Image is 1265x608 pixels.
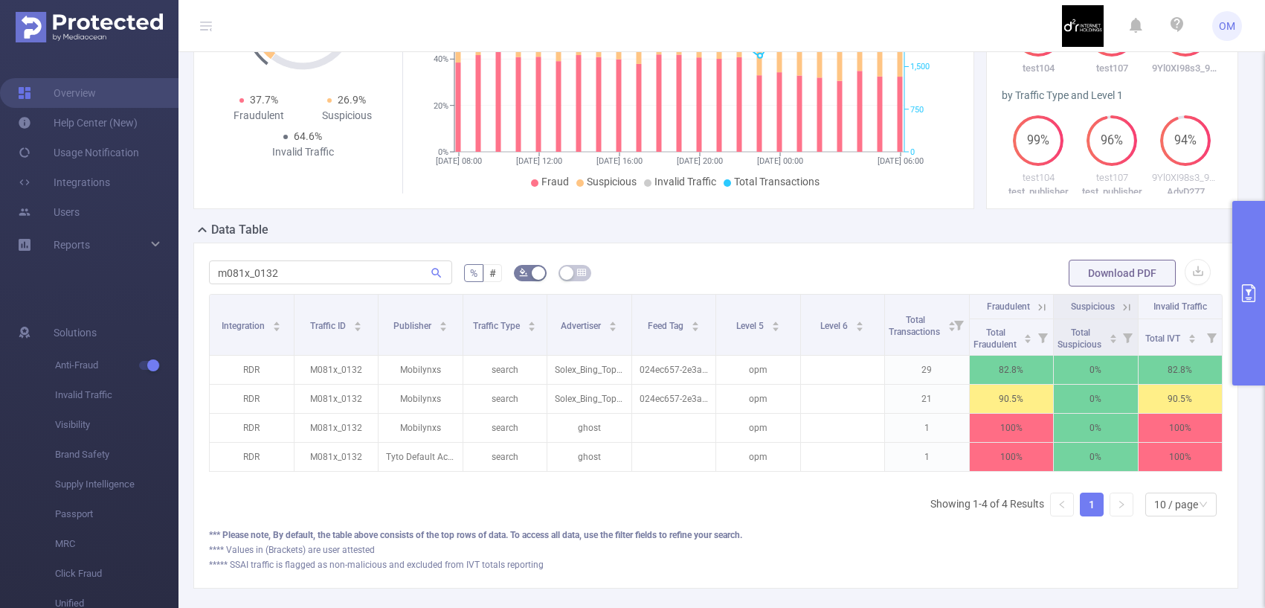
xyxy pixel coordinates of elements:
i: Filter menu [1117,319,1138,355]
p: test104 [1002,170,1075,185]
p: search [463,356,547,384]
div: **** Values in (Brackets) are user attested [209,543,1223,557]
a: Integrations [18,167,110,197]
p: Solex_Bing_TopicRankers [547,385,631,413]
p: 90.5% [1139,385,1223,413]
input: Search... [209,260,452,284]
span: Invalid Traffic [1153,301,1207,312]
span: OM [1219,11,1235,41]
a: 1 [1081,493,1103,516]
span: Click Fraud [55,559,178,589]
span: Total Fraudulent [973,327,1019,350]
p: test_publisher [1075,185,1149,199]
div: by Traffic Type and Level 1 [1002,88,1223,103]
p: 82.8% [970,356,1054,384]
p: opm [716,443,800,471]
h2: Data Table [211,221,268,239]
i: icon: caret-down [609,325,617,330]
span: 99% [1013,135,1063,147]
tspan: [DATE] 00:00 [757,156,803,166]
span: Level 6 [820,321,850,331]
i: icon: caret-down [856,325,864,330]
a: Usage Notification [18,138,139,167]
i: icon: caret-down [353,325,361,330]
div: Sort [1109,332,1118,341]
button: Download PDF [1069,260,1176,287]
span: 26.9% [338,94,366,106]
span: Suspicious [1071,301,1115,312]
div: Invalid Traffic [259,144,347,160]
i: Filter menu [1201,319,1222,355]
div: Sort [272,319,281,328]
i: icon: caret-up [273,319,281,324]
i: icon: caret-down [528,325,536,330]
i: icon: right [1117,500,1126,509]
span: Visibility [55,410,178,440]
span: Passport [55,499,178,529]
div: Sort [439,319,448,328]
a: Overview [18,78,96,108]
span: Level 5 [736,321,766,331]
i: icon: caret-down [1024,337,1032,342]
i: Filter menu [948,295,969,355]
i: icon: caret-up [771,319,779,324]
i: icon: caret-up [1188,332,1196,336]
li: Previous Page [1050,493,1074,516]
i: icon: bg-colors [519,268,528,277]
span: Total Transactions [734,176,820,188]
a: Users [18,197,80,227]
p: RDR [210,356,294,384]
p: opm [716,385,800,413]
i: icon: caret-down [1188,337,1196,342]
span: Fraud [541,176,569,188]
tspan: [DATE] 16:00 [596,156,643,166]
p: M081x_0132 [294,443,379,471]
p: Mobilynxs [379,385,463,413]
i: icon: caret-up [439,319,447,324]
p: 100% [970,443,1054,471]
p: 1 [885,443,969,471]
tspan: 750 [910,105,924,115]
span: Advertiser [561,321,603,331]
div: Suspicious [303,108,390,124]
i: icon: caret-up [353,319,361,324]
p: 9Yl0XI98s3_99912 [1149,170,1223,185]
tspan: [DATE] 08:00 [436,156,482,166]
span: Solutions [54,318,97,348]
tspan: [DATE] 06:00 [878,156,924,166]
i: icon: caret-down [273,325,281,330]
p: ghost [547,414,631,442]
i: icon: down [1199,500,1208,511]
div: *** Please note, By default, the table above consists of the top rows of data. To access all data... [209,528,1223,542]
tspan: 0% [438,147,448,157]
tspan: 20% [434,101,448,111]
p: 1 [885,414,969,442]
i: icon: caret-down [691,325,699,330]
span: Supply Intelligence [55,470,178,499]
p: 0% [1054,414,1138,442]
p: M081x_0132 [294,385,379,413]
div: Sort [608,319,617,328]
div: Sort [771,319,780,328]
i: icon: caret-up [856,319,864,324]
div: Sort [527,319,536,328]
span: Brand Safety [55,440,178,470]
div: Sort [691,319,700,328]
li: Next Page [1110,493,1133,516]
span: Traffic Type [473,321,522,331]
span: 64.6% [294,130,322,142]
i: icon: table [577,268,586,277]
i: icon: caret-down [1109,337,1117,342]
p: 0% [1054,443,1138,471]
p: Mobilynxs [379,414,463,442]
p: RDR [210,443,294,471]
p: 82.8% [1139,356,1223,384]
p: search [463,443,547,471]
tspan: 1,500 [910,63,930,72]
span: Suspicious [587,176,637,188]
a: Reports [54,230,90,260]
p: 29 [885,356,969,384]
li: Showing 1-4 of 4 Results [930,493,1044,516]
span: Feed Tag [648,321,686,331]
p: 21 [885,385,969,413]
